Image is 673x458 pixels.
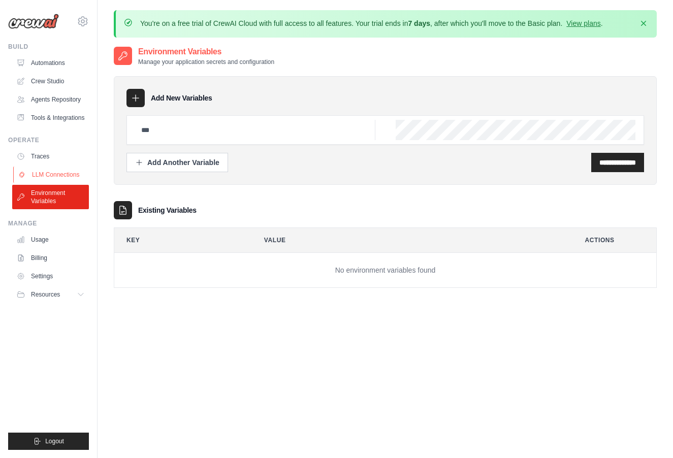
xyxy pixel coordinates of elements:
a: Usage [12,232,89,248]
a: Automations [12,55,89,71]
div: Operate [8,136,89,144]
a: Environment Variables [12,185,89,209]
img: Logo [8,14,59,29]
th: Actions [573,228,657,252]
h2: Environment Variables [138,46,274,58]
div: Manage [8,219,89,227]
a: Settings [12,268,89,284]
button: Resources [12,286,89,303]
button: Add Another Variable [126,153,228,172]
h3: Add New Variables [151,93,212,103]
a: Billing [12,250,89,266]
h3: Existing Variables [138,205,197,215]
th: Value [252,228,565,252]
a: Traces [12,148,89,165]
a: LLM Connections [13,167,90,183]
a: Crew Studio [12,73,89,89]
button: Logout [8,433,89,450]
div: Build [8,43,89,51]
span: Logout [45,437,64,445]
span: Resources [31,290,60,299]
strong: 7 days [408,19,430,27]
p: Manage your application secrets and configuration [138,58,274,66]
a: Tools & Integrations [12,110,89,126]
td: No environment variables found [114,253,656,288]
p: You're on a free trial of CrewAI Cloud with full access to all features. Your trial ends in , aft... [140,18,603,28]
th: Key [114,228,244,252]
a: Agents Repository [12,91,89,108]
a: View plans [566,19,600,27]
div: Add Another Variable [135,157,219,168]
